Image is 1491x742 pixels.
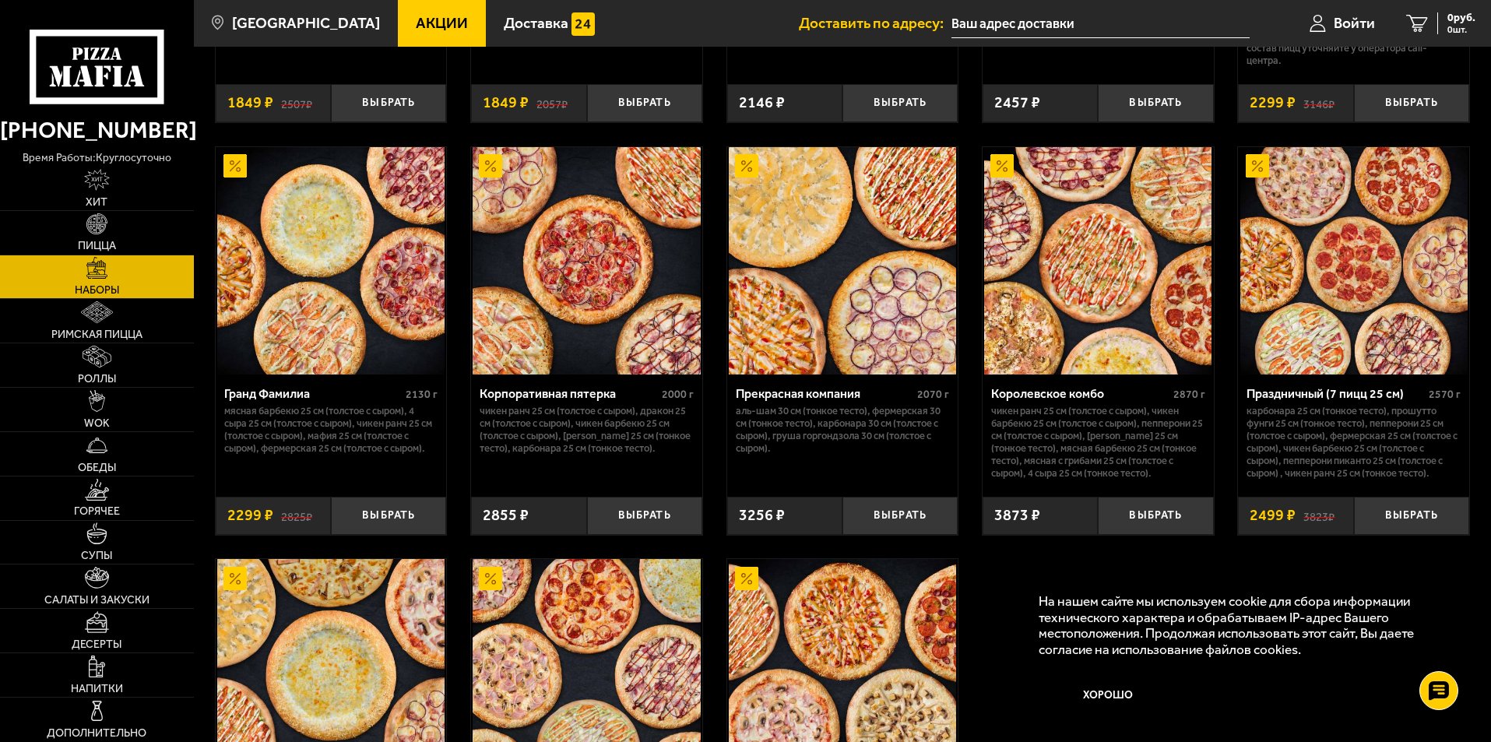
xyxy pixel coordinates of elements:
[416,16,468,30] span: Акции
[739,508,785,523] span: 3256 ₽
[471,147,702,375] a: АкционныйКорпоративная пятерка
[223,567,247,590] img: Акционный
[1354,84,1469,122] button: Выбрать
[1246,154,1269,178] img: Акционный
[842,84,958,122] button: Выбрать
[44,595,149,606] span: Салаты и закуски
[799,16,951,30] span: Доставить по адресу:
[1334,16,1375,30] span: Войти
[735,154,758,178] img: Акционный
[991,386,1169,401] div: Королевское комбо
[739,95,785,111] span: 2146 ₽
[331,84,446,122] button: Выбрать
[1173,388,1205,401] span: 2870 г
[983,147,1214,375] a: АкционныйКоролевское комбо
[78,241,116,251] span: Пицца
[227,508,273,523] span: 2299 ₽
[1303,508,1335,523] s: 3823 ₽
[1039,593,1446,658] p: На нашем сайте мы используем cookie для сбора информации технического характера и обрабатываем IP...
[86,197,107,208] span: Хит
[78,462,116,473] span: Обеды
[281,508,312,523] s: 2825 ₽
[1354,497,1469,535] button: Выбрать
[480,405,694,455] p: Чикен Ранч 25 см (толстое с сыром), Дракон 25 см (толстое с сыром), Чикен Барбекю 25 см (толстое ...
[1240,147,1468,375] img: Праздничный (7 пицц 25 см)
[984,147,1211,375] img: Королевское комбо
[917,388,949,401] span: 2070 г
[480,386,658,401] div: Корпоративная пятерка
[571,12,595,36] img: 15daf4d41897b9f0e9f617042186c801.svg
[224,405,438,455] p: Мясная Барбекю 25 см (толстое с сыром), 4 сыра 25 см (толстое с сыром), Чикен Ранч 25 см (толстое...
[729,147,956,375] img: Прекрасная компания
[1039,673,1179,719] button: Хорошо
[1238,147,1469,375] a: АкционныйПраздничный (7 пицц 25 см)
[74,506,120,517] span: Горячее
[227,95,273,111] span: 1849 ₽
[479,154,502,178] img: Акционный
[331,497,446,535] button: Выбрать
[842,497,958,535] button: Выбрать
[217,147,445,375] img: Гранд Фамилиа
[281,95,312,111] s: 2507 ₽
[587,497,702,535] button: Выбрать
[71,684,123,695] span: Напитки
[990,154,1014,178] img: Акционный
[51,329,142,340] span: Римская пицца
[1447,25,1475,34] span: 0 шт.
[81,550,112,561] span: Супы
[406,388,438,401] span: 2130 г
[951,9,1250,38] input: Ваш адрес доставки
[994,508,1040,523] span: 3873 ₽
[994,95,1040,111] span: 2457 ₽
[223,154,247,178] img: Акционный
[483,508,529,523] span: 2855 ₽
[1098,497,1213,535] button: Выбрать
[1250,508,1296,523] span: 2499 ₽
[47,728,146,739] span: Дополнительно
[1247,386,1425,401] div: Праздничный (7 пицц 25 см)
[662,388,694,401] span: 2000 г
[1447,12,1475,23] span: 0 руб.
[727,147,958,375] a: АкционныйПрекрасная компания
[1098,84,1213,122] button: Выбрать
[991,405,1205,480] p: Чикен Ранч 25 см (толстое с сыром), Чикен Барбекю 25 см (толстое с сыром), Пепперони 25 см (толст...
[736,386,914,401] div: Прекрасная компания
[473,147,700,375] img: Корпоративная пятерка
[78,374,116,385] span: Роллы
[536,95,568,111] s: 2057 ₽
[75,285,119,296] span: Наборы
[84,418,110,429] span: WOK
[587,84,702,122] button: Выбрать
[735,567,758,590] img: Акционный
[216,147,447,375] a: АкционныйГранд Фамилиа
[483,95,529,111] span: 1849 ₽
[1247,405,1461,480] p: Карбонара 25 см (тонкое тесто), Прошутто Фунги 25 см (тонкое тесто), Пепперони 25 см (толстое с с...
[1429,388,1461,401] span: 2570 г
[72,639,121,650] span: Десерты
[479,567,502,590] img: Акционный
[504,16,568,30] span: Доставка
[232,16,380,30] span: [GEOGRAPHIC_DATA]
[1250,95,1296,111] span: 2299 ₽
[224,386,403,401] div: Гранд Фамилиа
[736,405,950,455] p: Аль-Шам 30 см (тонкое тесто), Фермерская 30 см (тонкое тесто), Карбонара 30 см (толстое с сыром),...
[1303,95,1335,111] s: 3146 ₽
